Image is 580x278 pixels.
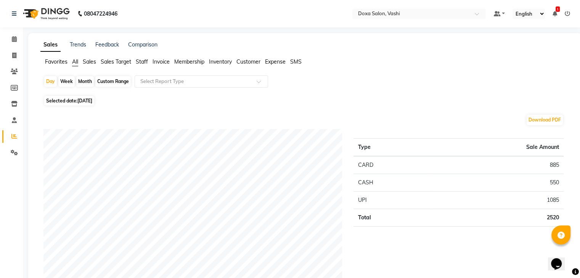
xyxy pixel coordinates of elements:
[128,41,157,48] a: Comparison
[83,58,96,65] span: Sales
[236,58,260,65] span: Customer
[136,58,148,65] span: Staff
[553,10,557,17] a: 1
[72,58,78,65] span: All
[58,76,75,87] div: Week
[95,76,131,87] div: Custom Range
[527,115,563,125] button: Download PDF
[353,209,431,227] td: Total
[77,98,92,104] span: [DATE]
[45,58,67,65] span: Favorites
[174,58,204,65] span: Membership
[84,3,117,24] b: 08047224946
[19,3,72,24] img: logo
[265,58,286,65] span: Expense
[431,139,564,157] th: Sale Amount
[431,209,564,227] td: 2520
[209,58,232,65] span: Inventory
[40,38,61,52] a: Sales
[548,248,572,270] iframe: chat widget
[353,192,431,209] td: UPI
[431,156,564,174] td: 885
[76,76,94,87] div: Month
[556,6,560,12] span: 1
[153,58,170,65] span: Invoice
[44,76,57,87] div: Day
[101,58,131,65] span: Sales Target
[353,174,431,192] td: CASH
[95,41,119,48] a: Feedback
[431,174,564,192] td: 550
[353,156,431,174] td: CARD
[44,96,94,105] span: Selected date:
[290,58,302,65] span: SMS
[353,139,431,157] th: Type
[70,41,86,48] a: Trends
[431,192,564,209] td: 1085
